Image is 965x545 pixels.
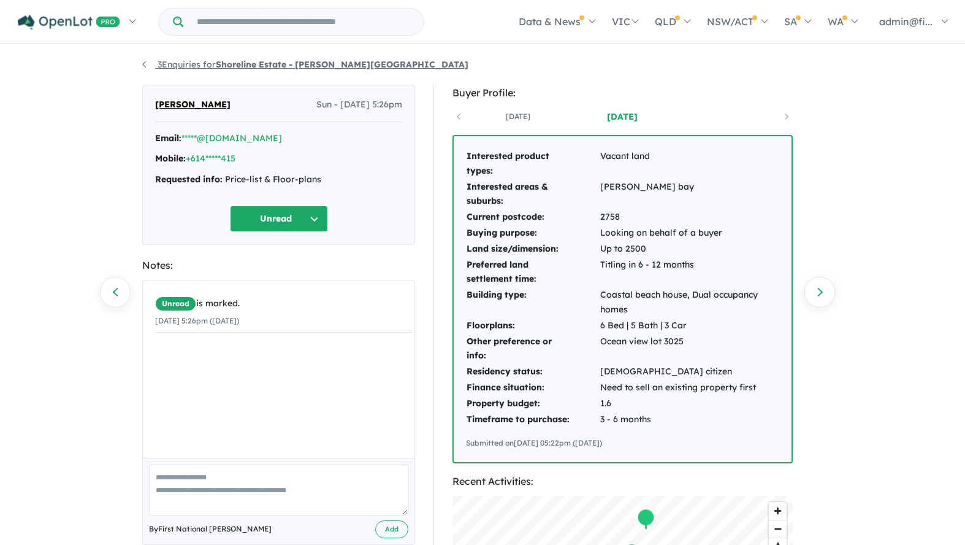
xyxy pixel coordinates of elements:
[142,58,823,72] nav: breadcrumb
[466,179,600,210] td: Interested areas & suburbs:
[18,15,120,30] img: Openlot PRO Logo White
[155,172,402,187] div: Price-list & Floor-plans
[879,15,933,28] span: admin@fi...
[142,257,415,274] div: Notes:
[600,209,779,225] td: 2758
[600,225,779,241] td: Looking on behalf of a buyer
[600,380,779,396] td: Need to sell an existing property first
[466,437,779,449] div: Submitted on [DATE] 05:22pm ([DATE])
[155,296,196,311] span: Unread
[466,149,600,179] td: Interested product types:
[466,334,600,365] td: Other preference or info:
[600,287,779,318] td: Coastal beach house, Dual occupancy homes
[452,473,793,490] div: Recent Activities:
[600,364,779,380] td: [DEMOGRAPHIC_DATA] citizen
[466,412,600,428] td: Timeframe to purchase:
[466,287,600,318] td: Building type:
[142,59,468,70] a: 3Enquiries forShoreline Estate - [PERSON_NAME][GEOGRAPHIC_DATA]
[769,520,787,538] button: Zoom out
[600,179,779,210] td: [PERSON_NAME] bay
[155,316,239,325] small: [DATE] 5:26pm ([DATE])
[600,318,779,334] td: 6 Bed | 5 Bath | 3 Car
[375,520,408,538] button: Add
[466,380,600,396] td: Finance situation:
[155,174,223,185] strong: Requested info:
[600,241,779,257] td: Up to 2500
[466,257,600,288] td: Preferred land settlement time:
[155,98,231,112] span: [PERSON_NAME]
[466,110,570,123] a: [DATE]
[600,149,779,179] td: Vacant land
[466,396,600,412] td: Property budget:
[155,133,181,144] strong: Email:
[230,206,328,232] button: Unread
[600,412,779,428] td: 3 - 6 months
[466,209,600,225] td: Current postcode:
[570,110,674,123] a: [DATE]
[155,153,186,164] strong: Mobile:
[600,396,779,412] td: 1.6
[600,257,779,288] td: Titling in 6 - 12 months
[316,98,402,112] span: Sun - [DATE] 5:26pm
[452,85,793,101] div: Buyer Profile:
[769,502,787,520] button: Zoom in
[600,334,779,365] td: Ocean view lot 3025
[466,364,600,380] td: Residency status:
[769,520,787,538] span: Zoom out
[466,241,600,257] td: Land size/dimension:
[186,9,421,35] input: Try estate name, suburb, builder or developer
[216,59,468,70] strong: Shoreline Estate - [PERSON_NAME][GEOGRAPHIC_DATA]
[466,225,600,241] td: Buying purpose:
[155,296,411,311] div: is marked.
[637,508,655,531] div: Map marker
[466,318,600,334] td: Floorplans:
[149,523,272,535] span: By First National [PERSON_NAME]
